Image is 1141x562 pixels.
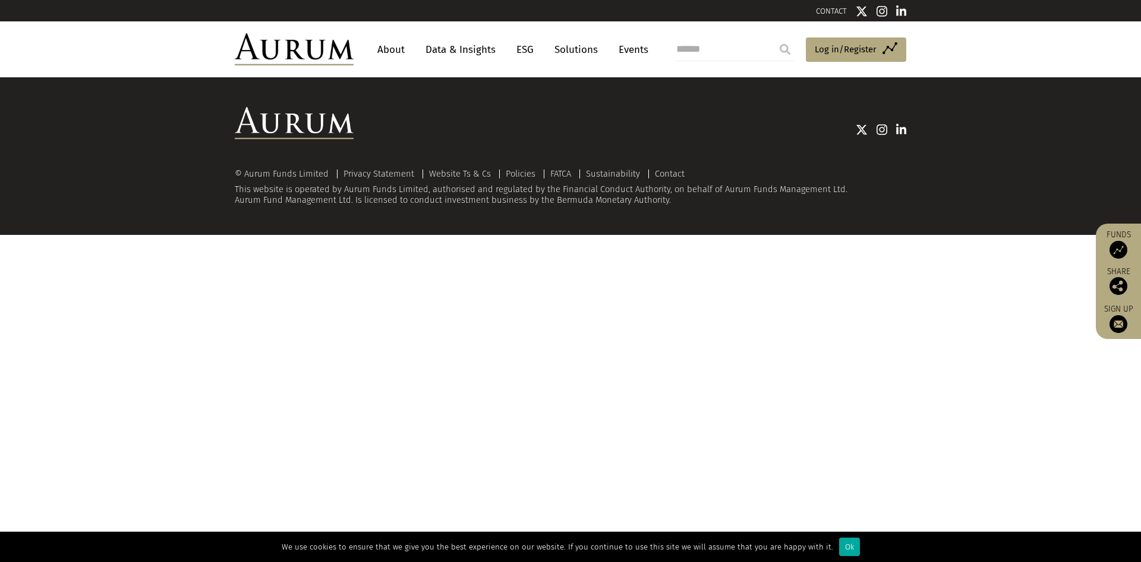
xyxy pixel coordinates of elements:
img: Instagram icon [877,124,887,136]
a: Privacy Statement [343,168,414,179]
a: Log in/Register [806,37,906,62]
div: © Aurum Funds Limited [235,169,335,178]
input: Submit [773,37,797,61]
img: Twitter icon [856,5,868,17]
img: Aurum Logo [235,107,354,139]
a: Website Ts & Cs [429,168,491,179]
a: Events [613,39,648,61]
span: Log in/Register [815,42,877,56]
a: Contact [655,168,685,179]
a: ESG [510,39,540,61]
a: Policies [506,168,535,179]
a: Funds [1102,230,1135,259]
a: CONTACT [816,7,847,15]
a: Data & Insights [420,39,502,61]
a: About [371,39,411,61]
img: Linkedin icon [896,124,907,136]
a: FATCA [550,168,571,179]
img: Aurum [235,33,354,65]
div: This website is operated by Aurum Funds Limited, authorised and regulated by the Financial Conduc... [235,169,906,205]
a: Solutions [549,39,604,61]
img: Linkedin icon [896,5,907,17]
img: Instagram icon [877,5,887,17]
img: Twitter icon [856,124,868,136]
a: Sustainability [586,168,640,179]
